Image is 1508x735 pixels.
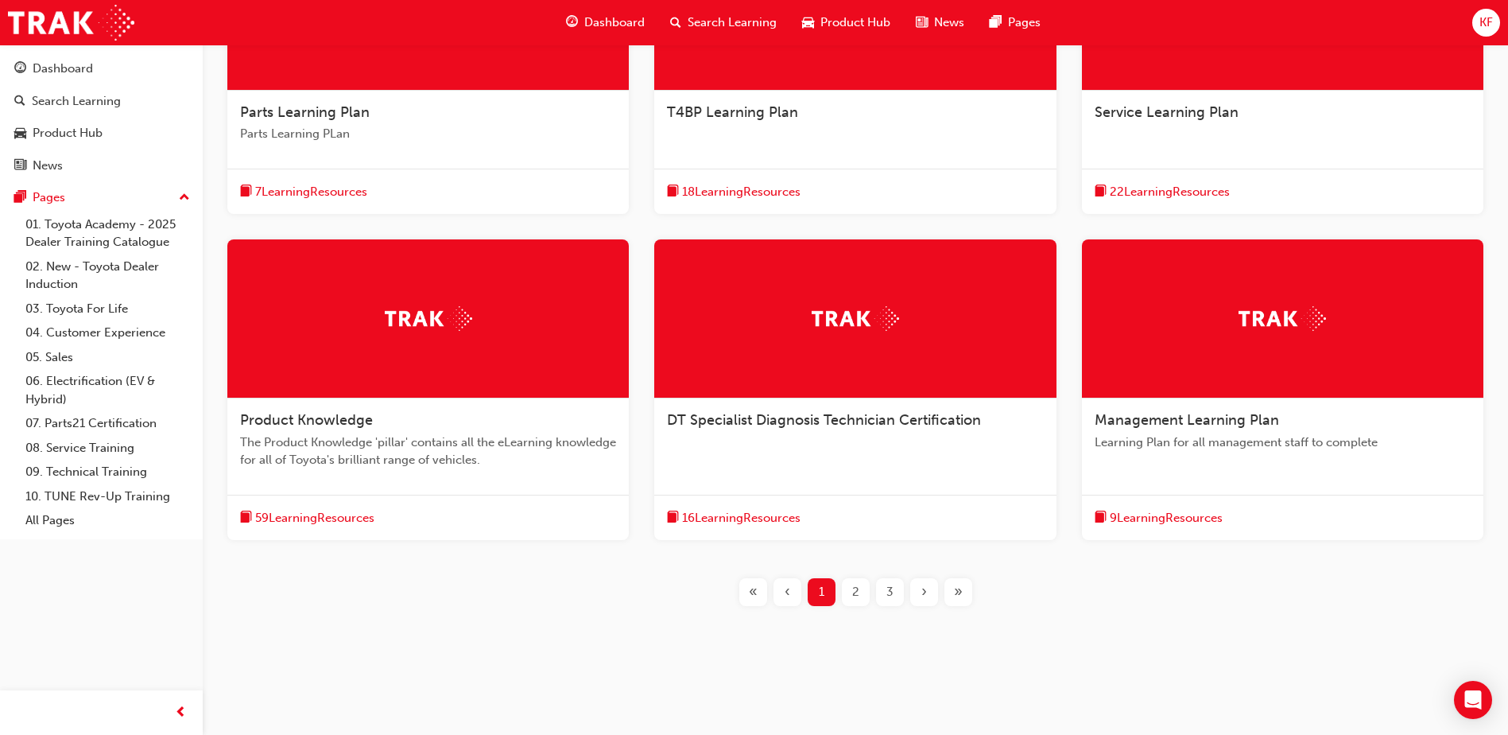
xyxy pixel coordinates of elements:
span: » [954,583,963,601]
button: Next page [907,578,941,606]
span: search-icon [670,13,681,33]
button: Last page [941,578,975,606]
button: Page 2 [839,578,873,606]
span: DT Specialist Diagnosis Technician Certification [667,411,981,429]
button: Previous page [770,578,804,606]
a: 07. Parts21 Certification [19,411,196,436]
span: book-icon [667,508,679,528]
a: 02. New - Toyota Dealer Induction [19,255,196,297]
span: 7 Learning Resources [255,183,367,201]
button: Pages [6,183,196,212]
span: book-icon [667,182,679,202]
button: book-icon22LearningResources [1095,182,1230,202]
a: All Pages [19,508,196,533]
a: TrakManagement Learning PlanLearning Plan for all management staff to completebook-icon9LearningR... [1082,239,1483,540]
span: 2 [852,583,859,601]
a: News [6,151,196,181]
button: book-icon18LearningResources [667,182,801,202]
button: Page 3 [873,578,907,606]
span: KF [1479,14,1493,32]
a: Product Hub [6,119,196,148]
span: Learning Plan for all management staff to complete [1095,434,1471,452]
span: car-icon [802,13,814,33]
a: news-iconNews [903,6,977,39]
div: News [33,157,63,175]
span: 9 Learning Resources [1110,509,1223,527]
span: Product Hub [820,14,890,32]
button: First page [736,578,770,606]
span: 3 [886,583,894,601]
span: › [921,583,927,601]
span: « [749,583,758,601]
span: pages-icon [990,13,1002,33]
span: Parts Learning PLan [240,125,616,143]
a: 04. Customer Experience [19,321,196,345]
span: Parts Learning Plan [240,103,370,121]
img: Trak [1239,306,1326,331]
span: car-icon [14,126,26,141]
a: Dashboard [6,54,196,84]
span: Pages [1008,14,1041,32]
span: 22 Learning Resources [1110,183,1230,201]
span: search-icon [14,95,25,109]
button: book-icon16LearningResources [667,508,801,528]
button: Page 1 [804,578,839,606]
span: T4BP Learning Plan [667,103,798,121]
a: pages-iconPages [977,6,1053,39]
span: Management Learning Plan [1095,411,1279,429]
a: Search Learning [6,87,196,116]
span: Service Learning Plan [1095,103,1239,121]
a: TrakDT Specialist Diagnosis Technician Certificationbook-icon16LearningResources [654,239,1056,540]
button: DashboardSearch LearningProduct HubNews [6,51,196,183]
a: 10. TUNE Rev-Up Training [19,484,196,509]
span: 59 Learning Resources [255,509,374,527]
a: 05. Sales [19,345,196,370]
span: News [934,14,964,32]
span: Search Learning [688,14,777,32]
span: prev-icon [175,703,187,723]
a: 01. Toyota Academy - 2025 Dealer Training Catalogue [19,212,196,255]
div: Pages [33,189,65,207]
a: search-iconSearch Learning [657,6,789,39]
span: ‹ [785,583,790,601]
img: Trak [812,306,899,331]
span: up-icon [179,188,190,208]
span: The Product Knowledge 'pillar' contains all the eLearning knowledge for all of Toyota's brilliant... [240,434,616,469]
a: 03. Toyota For Life [19,297,196,321]
a: guage-iconDashboard [553,6,657,39]
a: car-iconProduct Hub [789,6,903,39]
span: guage-icon [566,13,578,33]
span: 16 Learning Resources [682,509,801,527]
span: book-icon [240,508,252,528]
span: pages-icon [14,191,26,205]
div: Product Hub [33,124,103,142]
button: book-icon9LearningResources [1095,508,1223,528]
a: TrakProduct KnowledgeThe Product Knowledge 'pillar' contains all the eLearning knowledge for all ... [227,239,629,540]
span: book-icon [1095,182,1107,202]
span: book-icon [1095,508,1107,528]
a: 09. Technical Training [19,460,196,484]
span: 18 Learning Resources [682,183,801,201]
span: guage-icon [14,62,26,76]
div: Dashboard [33,60,93,78]
span: news-icon [916,13,928,33]
button: book-icon7LearningResources [240,182,367,202]
div: Open Intercom Messenger [1454,681,1492,719]
img: Trak [385,306,472,331]
span: book-icon [240,182,252,202]
a: 08. Service Training [19,436,196,461]
span: Dashboard [584,14,645,32]
span: Product Knowledge [240,411,373,429]
span: 1 [819,583,824,601]
button: KF [1472,9,1500,37]
div: Search Learning [32,92,121,111]
span: news-icon [14,159,26,173]
button: book-icon59LearningResources [240,508,374,528]
img: Trak [8,5,134,41]
a: 06. Electrification (EV & Hybrid) [19,369,196,411]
